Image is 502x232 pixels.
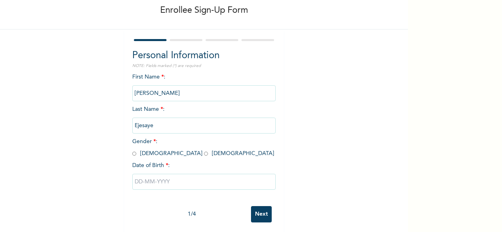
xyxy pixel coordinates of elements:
[132,74,276,96] span: First Name :
[132,210,251,218] div: 1 / 4
[132,63,276,69] p: NOTE: Fields marked (*) are required
[132,161,170,170] span: Date of Birth :
[132,106,276,128] span: Last Name :
[132,139,274,156] span: Gender : [DEMOGRAPHIC_DATA] [DEMOGRAPHIC_DATA]
[132,85,276,101] input: Enter your first name
[132,174,276,190] input: DD-MM-YYYY
[132,118,276,134] input: Enter your last name
[132,49,276,63] h2: Personal Information
[160,4,248,17] p: Enrollee Sign-Up Form
[251,206,272,222] input: Next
